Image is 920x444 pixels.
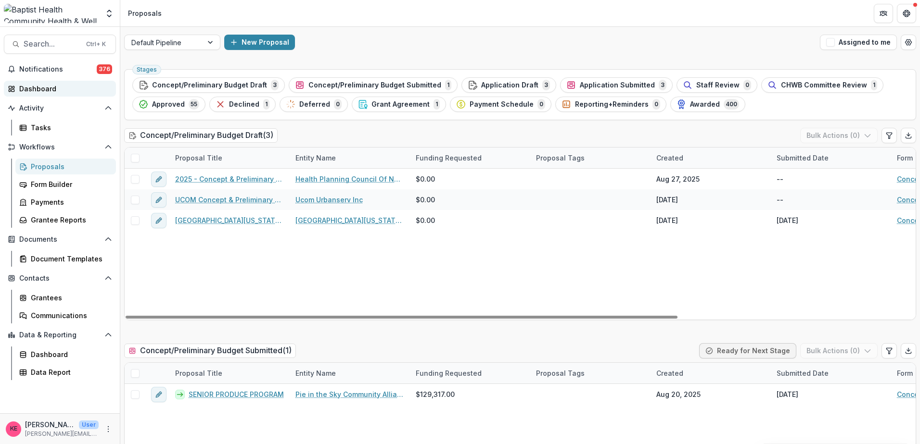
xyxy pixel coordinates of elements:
div: Funding Requested [410,148,530,168]
span: 0 [652,99,660,110]
p: [PERSON_NAME][EMAIL_ADDRESS][DOMAIN_NAME] [25,430,99,438]
span: Awarded [690,100,720,109]
a: Communications [15,308,116,323]
div: Submitted Date [771,153,834,163]
div: Document Templates [31,254,108,264]
div: Grantee Reports [31,215,108,225]
span: Documents [19,235,101,244]
div: [DATE] [777,389,798,399]
a: Health Planning Council Of Northeast [US_STATE] Inc [295,174,404,184]
h2: Concept/Preliminary Budget Draft ( 3 ) [124,128,278,142]
span: 3 [271,80,279,90]
a: SENIOR PRODUCE PROGRAM [189,389,284,399]
button: Open Workflows [4,139,116,155]
div: Proposals [31,161,108,172]
span: $0.00 [416,195,435,205]
div: Proposal Tags [530,363,651,383]
div: Funding Requested [410,363,530,383]
button: Payment Schedule0 [450,97,551,112]
button: Declined1 [209,97,276,112]
div: Funding Requested [410,368,487,378]
div: Payments [31,197,108,207]
div: Created [651,368,689,378]
button: Edit table settings [882,343,897,358]
button: Reporting+Reminders0 [555,97,666,112]
div: Proposal Tags [530,148,651,168]
div: Entity Name [290,363,410,383]
div: Created [651,363,771,383]
span: 0 [334,99,342,110]
div: -- [777,174,783,184]
span: Declined [229,100,259,109]
a: Tasks [15,120,116,136]
div: Submitted Date [771,148,891,168]
span: $129,317.00 [416,389,455,399]
button: Bulk Actions (0) [800,343,878,358]
span: Stages [137,66,157,73]
button: Staff Review0 [677,77,757,93]
button: Awarded400 [670,97,745,112]
span: CHWB Committee Review [781,81,867,89]
span: Workflows [19,143,101,151]
a: Form Builder [15,176,116,192]
div: Created [651,148,771,168]
span: 3 [542,80,550,90]
button: Open Data & Reporting [4,327,116,343]
div: Dashboard [19,84,108,94]
div: Proposals [128,8,162,18]
a: Grantee Reports [15,212,116,228]
span: 0 [537,99,545,110]
span: 376 [97,64,112,74]
div: Form [891,368,919,378]
span: 1 [871,80,877,90]
div: [DATE] [656,215,678,225]
div: Proposal Title [169,363,290,383]
div: Ctrl + K [84,39,108,49]
div: Form Builder [31,179,108,189]
button: Notifications376 [4,62,116,77]
div: Aug 27, 2025 [656,174,700,184]
a: [GEOGRAPHIC_DATA][US_STATE], Dept. of Health Disparities [295,215,404,225]
div: Entity Name [290,153,342,163]
span: Staff Review [696,81,740,89]
button: edit [151,172,166,187]
span: Deferred [299,100,330,109]
span: 55 [189,99,199,110]
button: edit [151,192,166,208]
div: Created [651,153,689,163]
div: Proposal Title [169,153,228,163]
span: Reporting+Reminders [575,100,649,109]
span: 1 [445,80,451,90]
button: Open Documents [4,232,116,247]
span: Grant Agreement [371,100,430,109]
div: Grantees [31,293,108,303]
span: Activity [19,104,101,112]
span: $0.00 [416,215,435,225]
span: Application Draft [481,81,538,89]
span: $0.00 [416,174,435,184]
button: Grant Agreement1 [352,97,446,112]
button: New Proposal [224,35,295,50]
div: Communications [31,310,108,321]
a: UCOM Concept & Preliminary Budget [175,195,284,205]
div: Katie E [10,426,17,432]
a: Pie in the Sky Community Alliance [295,389,404,399]
a: Grantees [15,290,116,306]
button: Open Contacts [4,271,116,286]
span: Contacts [19,274,101,283]
img: Baptist Health Community Health & Well Being logo [4,4,99,23]
button: CHWB Committee Review1 [761,77,883,93]
div: Entity Name [290,148,410,168]
div: Proposal Title [169,368,228,378]
button: Partners [874,4,893,23]
div: Proposal Tags [530,153,590,163]
button: More [102,423,114,435]
span: Notifications [19,65,97,74]
button: edit [151,387,166,402]
button: Edit table settings [882,128,897,143]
